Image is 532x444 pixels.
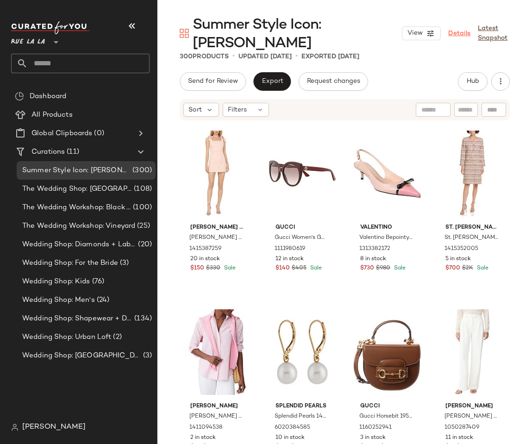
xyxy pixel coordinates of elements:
button: Request changes [299,72,368,91]
span: Valentino Bepointy Leather Slingback Pump [359,234,413,242]
span: Valentino [360,224,414,232]
span: $140 [275,264,290,273]
span: 20 in stock [190,255,220,263]
span: 1111980619 [275,245,305,253]
span: St. [PERSON_NAME] [445,224,499,232]
span: (25) [135,221,150,231]
span: Filters [228,105,247,115]
button: View [402,26,441,40]
img: svg%3e [15,92,24,101]
span: Sale [392,265,406,271]
img: 1313382172_RLLATH.jpg [353,126,421,220]
span: (134) [132,313,152,324]
div: Products [180,52,229,62]
span: The Wedding Shop: [GEOGRAPHIC_DATA] [22,184,132,194]
img: 1111980619_RLLATH.jpg [268,126,337,220]
img: 6020384585_RLLATH.jpg [268,305,337,399]
span: Sale [308,265,322,271]
span: • [295,51,298,62]
span: $150 [190,264,204,273]
span: Send for Review [188,78,238,85]
img: 1160252941_RLLATH.jpg [353,305,421,399]
span: [PERSON_NAME] [445,402,499,411]
span: 1411094538 [189,424,223,432]
span: 6020384585 [275,424,310,432]
span: (2) [111,332,121,343]
span: Summer Style Icon: [PERSON_NAME] [193,16,402,53]
button: Export [253,72,291,91]
span: [PERSON_NAME] + [PERSON_NAME] [PERSON_NAME] Tie Shoulder Dress [189,234,243,242]
img: svg%3e [11,424,19,431]
span: Splendid Pearls 14K Freshwater Pearl Drop Earrings [275,413,328,421]
span: 12 in stock [275,255,304,263]
span: 1313382172 [359,245,390,253]
span: Rue La La [11,31,45,48]
span: Wedding Shop: Men's [22,295,95,306]
span: The Wedding Workshop: Black Tie Ballroom [22,202,131,213]
span: [PERSON_NAME] + [PERSON_NAME] [190,224,244,232]
span: Global Clipboards [31,128,92,139]
img: 1411094538_RLLATH.jpg [183,305,251,399]
img: 1050287409_RLLATH.jpg [438,305,507,399]
span: 1415352005 [444,245,478,253]
span: (11) [65,147,79,157]
img: 1415387259_RLLATH.jpg [183,126,251,220]
span: (3) [118,258,129,269]
span: 5 in stock [445,255,471,263]
span: $730 [360,264,374,273]
span: [PERSON_NAME] [PERSON_NAME] Pant [444,413,498,421]
span: (76) [90,276,105,287]
span: Gucci [275,224,329,232]
span: (300) [131,165,152,176]
span: 1160252941 [359,424,392,432]
span: Sale [222,265,236,271]
span: Wedding Shop: Shapewear + Day of Prep [22,313,132,324]
span: 1050287409 [444,424,479,432]
p: Exported [DATE] [301,52,359,62]
span: The Wedding Workshop: Vineyard [22,221,135,231]
span: $2K [462,264,473,273]
span: St. [PERSON_NAME] Raised Plaid Tweed Dress [444,234,498,242]
span: (108) [132,184,152,194]
span: View [407,30,423,37]
span: Sort [188,105,202,115]
span: 8 in stock [360,255,386,263]
img: svg%3e [180,29,189,38]
span: 2 in stock [190,434,216,442]
span: 11 in stock [445,434,473,442]
span: $330 [206,264,220,273]
span: Gucci Horsebit 1955 Mini Leather Shoulder Bag [359,413,413,421]
span: [PERSON_NAME] [190,402,244,411]
span: Wedding Shop: Kids [22,276,90,287]
span: 3 in stock [360,434,386,442]
span: (0) [92,128,104,139]
p: updated [DATE] [238,52,292,62]
span: Gucci Women's GG0325S 55mm Sunglasses [275,234,328,242]
span: • [232,51,235,62]
button: Hub [458,72,488,91]
span: Request changes [307,78,360,85]
button: Send for Review [180,72,246,91]
span: $700 [445,264,460,273]
span: Curations [31,147,65,157]
span: Wedding Shop: [GEOGRAPHIC_DATA] [22,350,141,361]
span: Hub [466,78,479,85]
span: 1415387259 [189,245,221,253]
span: (24) [95,295,110,306]
span: (100) [131,202,152,213]
span: Dashboard [30,91,66,102]
a: Latest Snapshot [478,24,510,43]
a: Details [448,29,470,38]
span: Gucci [360,402,414,411]
span: [PERSON_NAME] [PERSON_NAME] Blouse [189,413,243,421]
span: (20) [136,239,152,250]
img: 1415352005_RLLATH.jpg [438,126,507,220]
span: Sale [475,265,488,271]
span: Summer Style Icon: [PERSON_NAME] [22,165,131,176]
span: Wedding Shop: Diamonds + Lab Diamonds [22,239,136,250]
span: Splendid Pearls [275,402,329,411]
span: 10 in stock [275,434,305,442]
span: Wedding Shop: Urban Loft [22,332,111,343]
span: (3) [141,350,152,361]
span: Export [261,78,283,85]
